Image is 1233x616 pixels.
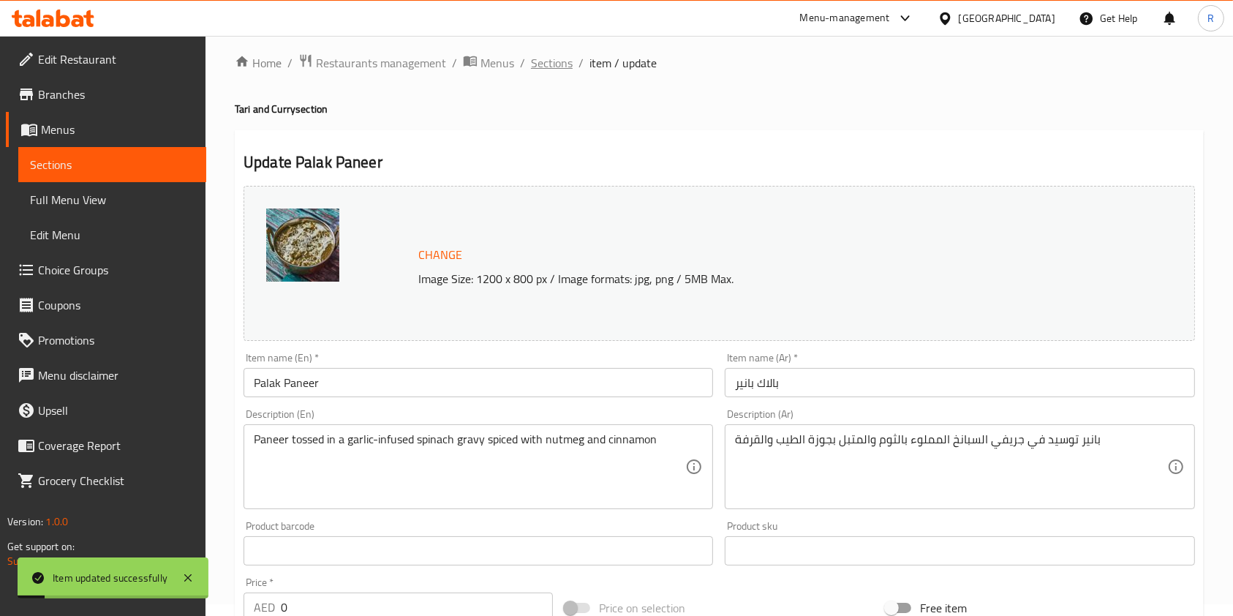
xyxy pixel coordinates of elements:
[725,536,1194,566] input: Please enter product sku
[18,217,206,252] a: Edit Menu
[6,358,206,393] a: Menu disclaimer
[7,512,43,531] span: Version:
[578,54,584,72] li: /
[38,402,195,419] span: Upsell
[235,53,1204,72] nav: breadcrumb
[418,244,462,266] span: Change
[800,10,890,27] div: Menu-management
[38,331,195,349] span: Promotions
[30,191,195,209] span: Full Menu View
[7,537,75,556] span: Get support on:
[298,53,446,72] a: Restaurants management
[38,261,195,279] span: Choice Groups
[30,226,195,244] span: Edit Menu
[38,296,195,314] span: Coupons
[6,252,206,288] a: Choice Groups
[412,270,1092,288] p: Image Size: 1200 x 800 px / Image formats: jpg, png / 5MB Max.
[463,53,514,72] a: Menus
[6,323,206,358] a: Promotions
[531,54,573,72] a: Sections
[452,54,457,72] li: /
[30,156,195,173] span: Sections
[6,428,206,463] a: Coverage Report
[316,54,446,72] span: Restaurants management
[244,368,713,397] input: Enter name En
[38,86,195,103] span: Branches
[959,10,1055,26] div: [GEOGRAPHIC_DATA]
[244,151,1195,173] h2: Update Palak Paneer
[235,54,282,72] a: Home
[412,240,468,270] button: Change
[244,536,713,566] input: Please enter product barcode
[38,472,195,489] span: Grocery Checklist
[38,50,195,68] span: Edit Restaurant
[18,147,206,182] a: Sections
[38,367,195,384] span: Menu disclaimer
[6,288,206,323] a: Coupons
[589,54,657,72] span: item / update
[38,437,195,454] span: Coverage Report
[254,432,685,502] textarea: Paneer tossed in a garlic-infused spinach gravy spiced with nutmeg and cinnamon
[45,512,68,531] span: 1.0.0
[7,552,100,571] a: Support.OpsPlatform
[725,368,1194,397] input: Enter name Ar
[235,102,1204,116] h4: Tari and Curry section
[6,463,206,498] a: Grocery Checklist
[6,77,206,112] a: Branches
[254,598,275,616] p: AED
[18,182,206,217] a: Full Menu View
[520,54,525,72] li: /
[287,54,293,72] li: /
[735,432,1166,502] textarea: بانير توسيد في جريفي السبانخ المملوء بالثوم والمتبل بجوزة الطيب والقرفة
[6,42,206,77] a: Edit Restaurant
[480,54,514,72] span: Menus
[266,209,339,282] img: Talabat_PB_400x300_0025_P638417958260652475.jpg
[53,570,167,586] div: Item updated successfully
[41,121,195,138] span: Menus
[6,112,206,147] a: Menus
[6,393,206,428] a: Upsell
[1207,10,1214,26] span: R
